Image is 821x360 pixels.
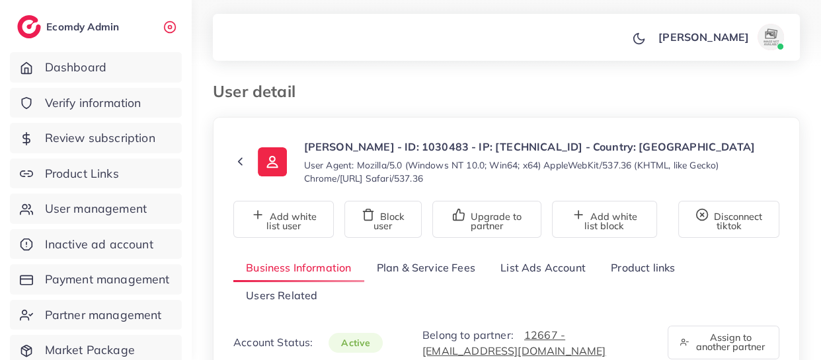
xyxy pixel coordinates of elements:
a: Product links [598,254,687,282]
span: Product Links [45,165,119,182]
a: 12667 - [EMAIL_ADDRESS][DOMAIN_NAME] [422,328,606,357]
a: User management [10,194,182,224]
img: logo [17,15,41,38]
p: [PERSON_NAME] - ID: 1030483 - IP: [TECHNICAL_ID] - Country: [GEOGRAPHIC_DATA] [304,139,779,155]
h3: User detail [213,82,306,101]
p: Belong to partner: [422,327,652,359]
span: Inactive ad account [45,236,153,253]
button: Upgrade to partner [432,201,541,238]
span: Payment management [45,271,170,288]
button: Block user [344,201,422,238]
span: Review subscription [45,129,155,147]
p: [PERSON_NAME] [658,29,749,45]
span: active [329,333,383,353]
img: ic-user-info.36bf1079.svg [258,147,287,176]
button: Assign to another partner [668,326,779,359]
button: Disconnect tiktok [678,201,779,238]
a: Verify information [10,88,182,118]
a: List Ads Account [488,254,598,282]
h2: Ecomdy Admin [46,20,122,33]
a: Dashboard [10,52,182,83]
button: Add white list user [233,201,334,238]
a: Payment management [10,264,182,295]
a: Partner management [10,300,182,330]
p: Account Status: [233,334,383,351]
a: Users Related [233,282,330,310]
a: Plan & Service Fees [364,254,488,282]
a: Review subscription [10,123,182,153]
small: User Agent: Mozilla/5.0 (Windows NT 10.0; Win64; x64) AppleWebKit/537.36 (KHTML, like Gecko) Chro... [304,159,779,185]
a: logoEcomdy Admin [17,15,122,38]
a: Inactive ad account [10,229,182,260]
a: Business Information [233,254,364,282]
span: Market Package [45,342,135,359]
span: User management [45,200,147,217]
img: avatar [758,24,784,50]
button: Add white list block [552,201,657,238]
a: Product Links [10,159,182,189]
span: Partner management [45,306,162,324]
span: Dashboard [45,59,106,76]
span: Verify information [45,94,141,112]
a: [PERSON_NAME]avatar [651,24,789,50]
